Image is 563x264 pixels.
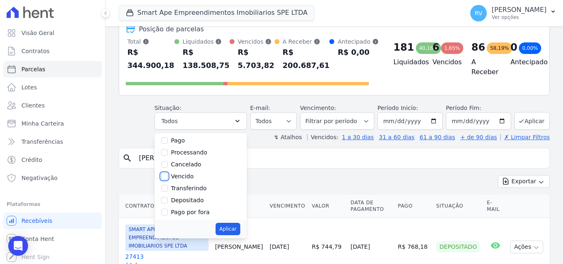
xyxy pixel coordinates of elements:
[342,134,374,140] a: 1 a 30 dias
[379,134,414,140] a: 31 a 60 dias
[171,149,207,156] label: Processando
[433,194,483,218] th: Situação
[238,37,274,46] div: Vencidos
[3,79,102,96] a: Lotes
[21,174,58,182] span: Negativação
[441,42,463,54] div: 1,65%
[127,46,174,72] div: R$ 344.900,18
[134,150,546,166] input: Buscar por nome do lote ou do cliente
[171,209,210,215] label: Pago por fora
[309,194,347,218] th: Valor
[3,170,102,186] a: Negativação
[394,41,414,54] div: 181
[119,5,314,21] button: Smart Ape Empreendimentos Imobiliarios SPE LTDA
[514,112,550,130] button: Aplicar
[394,57,420,67] h4: Liquidados
[183,37,230,46] div: Liquidados
[394,194,433,218] th: Pago
[378,105,418,111] label: Período Inicío:
[307,134,338,140] label: Vencidos:
[3,213,102,229] a: Recebíveis
[21,119,64,128] span: Minha Carteira
[270,243,289,250] a: [DATE]
[21,138,63,146] span: Transferências
[21,47,49,55] span: Contratos
[300,105,336,111] label: Vencimento:
[472,41,485,54] div: 86
[432,57,458,67] h4: Vencidos
[7,199,99,209] div: Plataformas
[21,29,54,37] span: Visão Geral
[3,43,102,59] a: Contratos
[171,173,194,180] label: Vencido
[420,134,455,140] a: 61 a 90 dias
[3,231,102,247] a: Conta Hent
[519,42,541,54] div: 0,00%
[266,194,308,218] th: Vencimento
[347,194,395,218] th: Data de Pagamento
[3,133,102,150] a: Transferências
[416,42,441,54] div: 40,16%
[171,137,185,144] label: Pago
[283,46,330,72] div: R$ 200.687,61
[127,37,174,46] div: Total
[338,37,378,46] div: Antecipado
[171,197,204,203] label: Depositado
[8,236,28,256] div: Open Intercom Messenger
[238,46,274,72] div: R$ 5.703,82
[3,152,102,168] a: Crédito
[3,115,102,132] a: Minha Carteira
[155,105,181,111] label: Situação:
[274,134,302,140] label: ↯ Atalhos
[183,46,230,72] div: R$ 138.508,75
[338,46,378,59] div: R$ 0,00
[283,37,330,46] div: A Receber
[436,241,480,252] div: Depositado
[122,153,132,163] i: search
[21,156,42,164] span: Crédito
[492,14,547,21] p: Ver opções
[510,241,543,253] button: Ações
[446,104,511,112] label: Período Fim:
[498,175,550,188] button: Exportar
[432,41,439,54] div: 6
[472,57,497,77] h4: A Receber
[250,105,270,111] label: E-mail:
[125,224,209,251] span: SMART APE EMPREENDIMENTOS IMOBILIARIOS SPE LTDA
[475,10,483,16] span: RV
[139,24,204,34] div: Posição de parcelas
[464,2,563,25] button: RV [PERSON_NAME] Ver opções
[21,217,52,225] span: Recebíveis
[3,61,102,77] a: Parcelas
[171,185,207,192] label: Transferindo
[216,223,240,235] button: Aplicar
[155,112,247,130] button: Todos
[3,25,102,41] a: Visão Geral
[510,41,517,54] div: 0
[21,83,37,91] span: Lotes
[119,194,212,218] th: Contrato
[162,116,178,126] span: Todos
[3,97,102,114] a: Clientes
[483,194,507,218] th: E-mail
[492,6,547,14] p: [PERSON_NAME]
[487,42,512,54] div: 58,19%
[21,235,54,243] span: Conta Hent
[21,101,45,110] span: Clientes
[171,161,201,168] label: Cancelado
[460,134,497,140] a: + de 90 dias
[21,65,45,73] span: Parcelas
[500,134,550,140] a: ✗ Limpar Filtros
[510,57,536,67] h4: Antecipado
